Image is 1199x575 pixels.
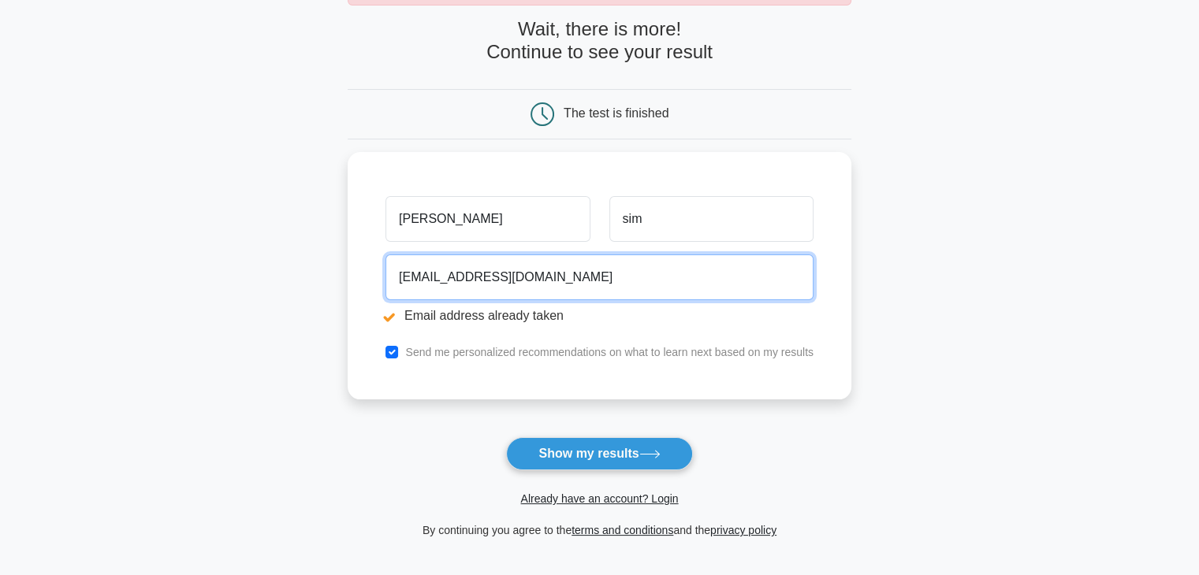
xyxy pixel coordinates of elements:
[385,196,590,242] input: First name
[385,254,814,300] input: Email
[405,346,814,358] label: Send me personalized recommendations on what to learn next based on my results
[564,106,668,120] div: The test is finished
[572,524,673,536] a: terms and conditions
[710,524,776,536] a: privacy policy
[506,437,692,470] button: Show my results
[338,521,861,540] div: By continuing you agree to the and the
[609,196,814,242] input: Last name
[520,492,678,505] a: Already have an account? Login
[348,18,851,64] h4: Wait, there is more! Continue to see your result
[385,306,814,325] li: Email address already taken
